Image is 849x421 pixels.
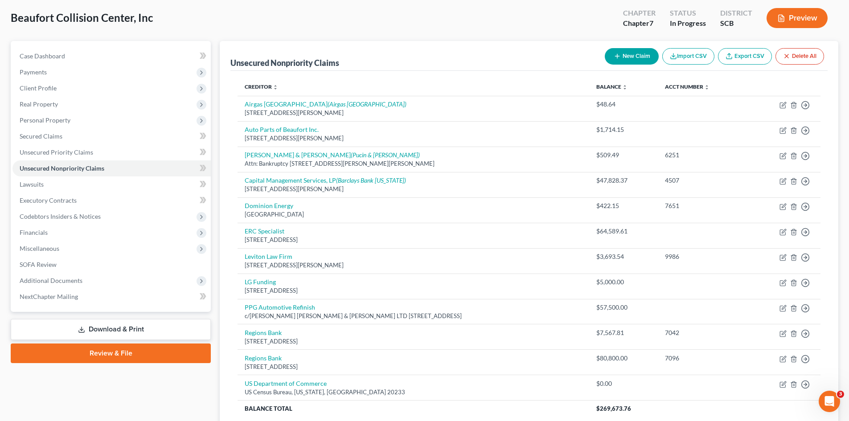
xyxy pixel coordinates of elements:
a: Capital Management Services, LP(Barclays Bank [US_STATE]) [245,176,406,184]
th: Balance Total [238,401,589,417]
span: Lawsuits [20,180,44,188]
div: [STREET_ADDRESS][PERSON_NAME] [245,134,582,143]
div: $57,500.00 [596,303,651,312]
span: Client Profile [20,84,57,92]
div: Chapter [623,8,656,18]
a: Unsecured Nonpriority Claims [12,160,211,176]
i: (Pucin & [PERSON_NAME]) [351,151,420,159]
a: Case Dashboard [12,48,211,64]
a: Export CSV [718,48,772,65]
div: SCB [720,18,752,29]
span: Additional Documents [20,277,82,284]
div: [STREET_ADDRESS][PERSON_NAME] [245,109,582,117]
button: New Claim [605,48,659,65]
div: District [720,8,752,18]
a: SOFA Review [12,257,211,273]
span: $269,673.76 [596,405,631,412]
a: US Department of Commerce [245,380,327,387]
div: [STREET_ADDRESS] [245,236,582,244]
div: 6251 [665,151,740,159]
span: Payments [20,68,47,76]
span: Miscellaneous [20,245,59,252]
div: [STREET_ADDRESS][PERSON_NAME] [245,261,582,270]
span: NextChapter Mailing [20,293,78,300]
span: Personal Property [20,116,70,124]
a: Creditor unfold_more [245,83,278,90]
a: Unsecured Priority Claims [12,144,211,160]
a: Download & Print [11,319,211,340]
span: Beaufort Collision Center, Inc [11,11,153,24]
a: Executory Contracts [12,192,211,208]
button: Delete All [775,48,824,65]
div: $48.64 [596,100,651,109]
span: Financials [20,229,48,236]
span: SOFA Review [20,261,57,268]
span: 7 [649,19,653,27]
span: Case Dashboard [20,52,65,60]
span: Executory Contracts [20,196,77,204]
div: Unsecured Nonpriority Claims [230,57,339,68]
i: (Airgas [GEOGRAPHIC_DATA]) [328,100,406,108]
i: unfold_more [704,85,710,90]
a: PPG Automotive Refinish [245,303,315,311]
div: 4507 [665,176,740,185]
a: Review & File [11,343,211,363]
div: $0.00 [596,379,651,388]
div: 7096 [665,354,740,363]
a: Regions Bank [245,354,282,362]
div: $80,800.00 [596,354,651,363]
div: 9986 [665,252,740,261]
div: $3,693.54 [596,252,651,261]
div: $7,567.81 [596,328,651,337]
div: $509.49 [596,151,651,159]
div: [STREET_ADDRESS][PERSON_NAME] [245,185,582,193]
a: ERC Specialist [245,227,284,235]
div: Chapter [623,18,656,29]
div: 7042 [665,328,740,337]
span: 3 [837,391,844,398]
a: LG Funding [245,278,276,286]
div: $47,828.37 [596,176,651,185]
a: Acct Number unfold_more [665,83,710,90]
a: Regions Bank [245,329,282,336]
a: NextChapter Mailing [12,289,211,305]
span: Codebtors Insiders & Notices [20,213,101,220]
span: Real Property [20,100,58,108]
a: Balance unfold_more [596,83,628,90]
div: [STREET_ADDRESS] [245,286,582,295]
a: [PERSON_NAME] & [PERSON_NAME](Pucin & [PERSON_NAME]) [245,151,420,159]
div: 7651 [665,201,740,210]
i: unfold_more [273,85,278,90]
i: unfold_more [622,85,628,90]
div: $422.15 [596,201,651,210]
a: Leviton Law Firm [245,253,292,260]
div: $64,589.61 [596,227,651,236]
iframe: Intercom live chat [819,391,840,412]
a: Lawsuits [12,176,211,192]
div: $1,714.15 [596,125,651,134]
i: (Barclays Bank [US_STATE]) [336,176,406,184]
a: Auto Parts of Beaufort Inc. [245,126,319,133]
a: Dominion Energy [245,202,293,209]
span: Unsecured Priority Claims [20,148,93,156]
span: Unsecured Nonpriority Claims [20,164,104,172]
a: Secured Claims [12,128,211,144]
span: Secured Claims [20,132,62,140]
button: Preview [767,8,828,28]
div: [STREET_ADDRESS] [245,363,582,371]
button: Import CSV [662,48,714,65]
div: US Census Bureau, [US_STATE], [GEOGRAPHIC_DATA] 20233 [245,388,582,396]
div: In Progress [670,18,706,29]
div: $5,000.00 [596,278,651,286]
div: [STREET_ADDRESS] [245,337,582,346]
div: c/[PERSON_NAME] [PERSON_NAME] & [PERSON_NAME] LTD [STREET_ADDRESS] [245,312,582,320]
div: Status [670,8,706,18]
div: Attn: Bankruptcy [STREET_ADDRESS][PERSON_NAME][PERSON_NAME] [245,159,582,168]
a: Airgas [GEOGRAPHIC_DATA](Airgas [GEOGRAPHIC_DATA]) [245,100,406,108]
div: [GEOGRAPHIC_DATA] [245,210,582,219]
